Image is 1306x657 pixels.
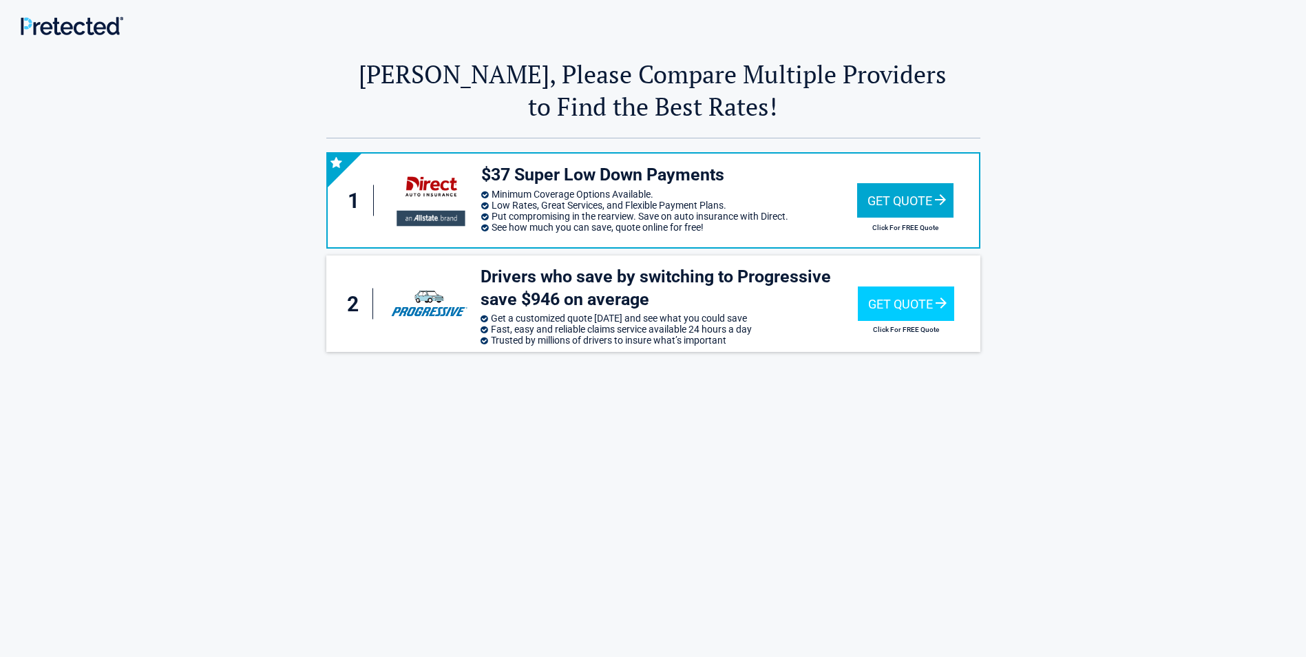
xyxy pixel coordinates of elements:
li: See how much you can save, quote online for free! [481,222,857,233]
h2: Click For FREE Quote [858,326,954,333]
h2: Click For FREE Quote [857,224,954,231]
h3: $37 Super Low Down Payments [481,164,857,187]
div: Get Quote [857,183,954,218]
img: progressive's logo [385,282,474,325]
li: Put compromising in the rearview. Save on auto insurance with Direct. [481,211,857,222]
img: Main Logo [21,17,123,35]
div: 1 [341,185,375,216]
h3: Drivers who save by switching to Progressive save $946 on average [481,266,858,311]
li: Fast, easy and reliable claims service available 24 hours a day [481,324,858,335]
li: Minimum Coverage Options Available. [481,189,857,200]
h2: [PERSON_NAME], Please Compare Multiple Providers to Find the Best Rates! [326,58,980,123]
div: 2 [340,289,373,320]
li: Get a customized quote [DATE] and see what you could save [481,313,858,324]
li: Low Rates, Great Services, and Flexible Payment Plans. [481,200,857,211]
div: Get Quote [858,286,954,321]
img: directauto's logo [386,166,474,234]
li: Trusted by millions of drivers to insure what’s important [481,335,858,346]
